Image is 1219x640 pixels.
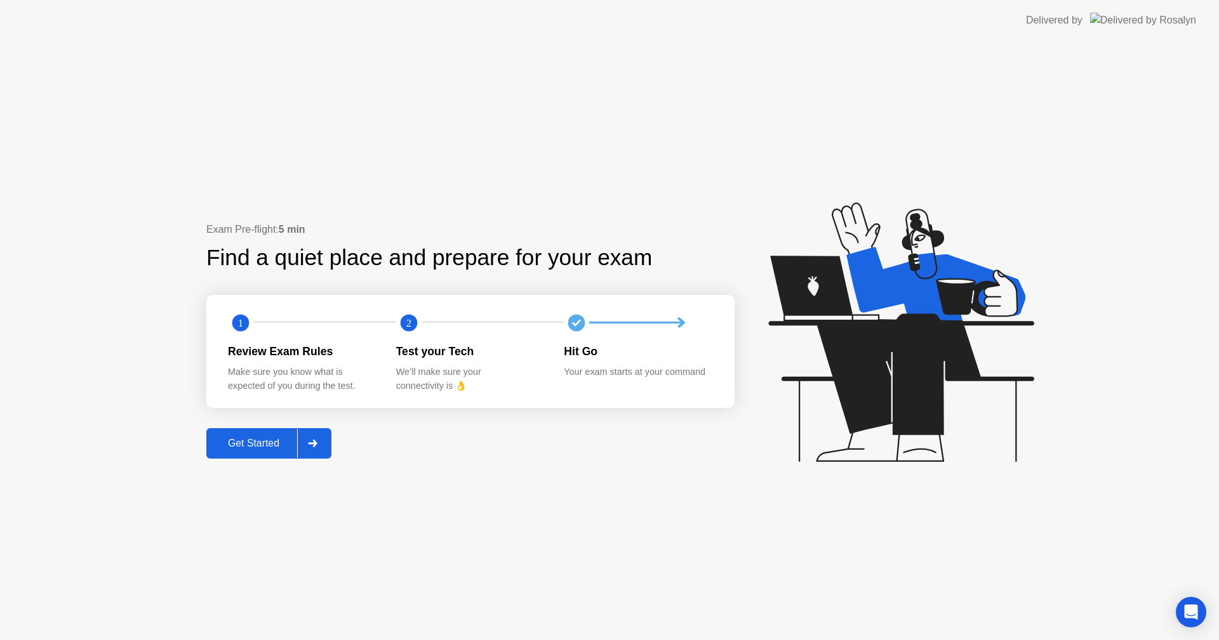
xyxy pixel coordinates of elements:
text: 2 [406,317,411,329]
div: Hit Go [564,343,712,360]
div: Test your Tech [396,343,544,360]
b: 5 min [279,224,305,235]
div: Delivered by [1026,13,1082,28]
div: We’ll make sure your connectivity is 👌 [396,365,544,393]
div: Your exam starts at your command [564,365,712,379]
div: Open Intercom Messenger [1176,597,1206,627]
text: 1 [238,317,243,329]
div: Review Exam Rules [228,343,376,360]
div: Make sure you know what is expected of you during the test. [228,365,376,393]
div: Find a quiet place and prepare for your exam [206,241,654,275]
button: Get Started [206,428,331,459]
div: Exam Pre-flight: [206,222,735,237]
img: Delivered by Rosalyn [1090,13,1196,27]
div: Get Started [210,438,297,449]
